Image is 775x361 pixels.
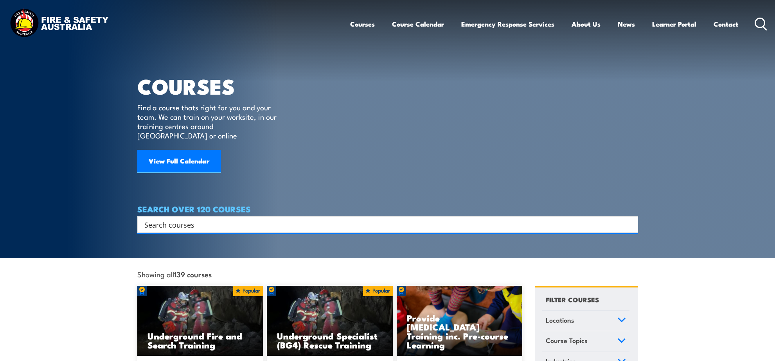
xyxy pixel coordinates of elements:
h3: Underground Specialist (BG4) Rescue Training [277,331,383,349]
a: News [618,14,635,34]
button: Search magnifier button [624,219,635,230]
h4: SEARCH OVER 120 COURSES [137,205,638,213]
a: Locations [542,311,629,331]
span: Course Topics [546,335,588,346]
a: Emergency Response Services [461,14,554,34]
a: Course Calendar [392,14,444,34]
strong: 139 courses [174,269,212,279]
span: Locations [546,315,574,325]
h3: Underground Fire and Search Training [147,331,253,349]
h3: Provide [MEDICAL_DATA] Training inc. Pre-course Learning [407,313,512,349]
a: Contact [714,14,738,34]
h1: COURSES [137,77,288,95]
a: Underground Fire and Search Training [137,286,263,356]
form: Search form [146,219,622,230]
img: Underground mine rescue [267,286,393,356]
h4: FILTER COURSES [546,294,599,305]
a: About Us [572,14,601,34]
span: Showing all [137,270,212,278]
a: Courses [350,14,375,34]
input: Search input [144,219,621,230]
img: Low Voltage Rescue and Provide CPR [397,286,523,356]
img: Underground mine rescue [137,286,263,356]
p: Find a course thats right for you and your team. We can train on your worksite, in our training c... [137,102,280,140]
a: View Full Calendar [137,150,221,173]
a: Provide [MEDICAL_DATA] Training inc. Pre-course Learning [397,286,523,356]
a: Underground Specialist (BG4) Rescue Training [267,286,393,356]
a: Course Topics [542,331,629,352]
a: Learner Portal [652,14,696,34]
